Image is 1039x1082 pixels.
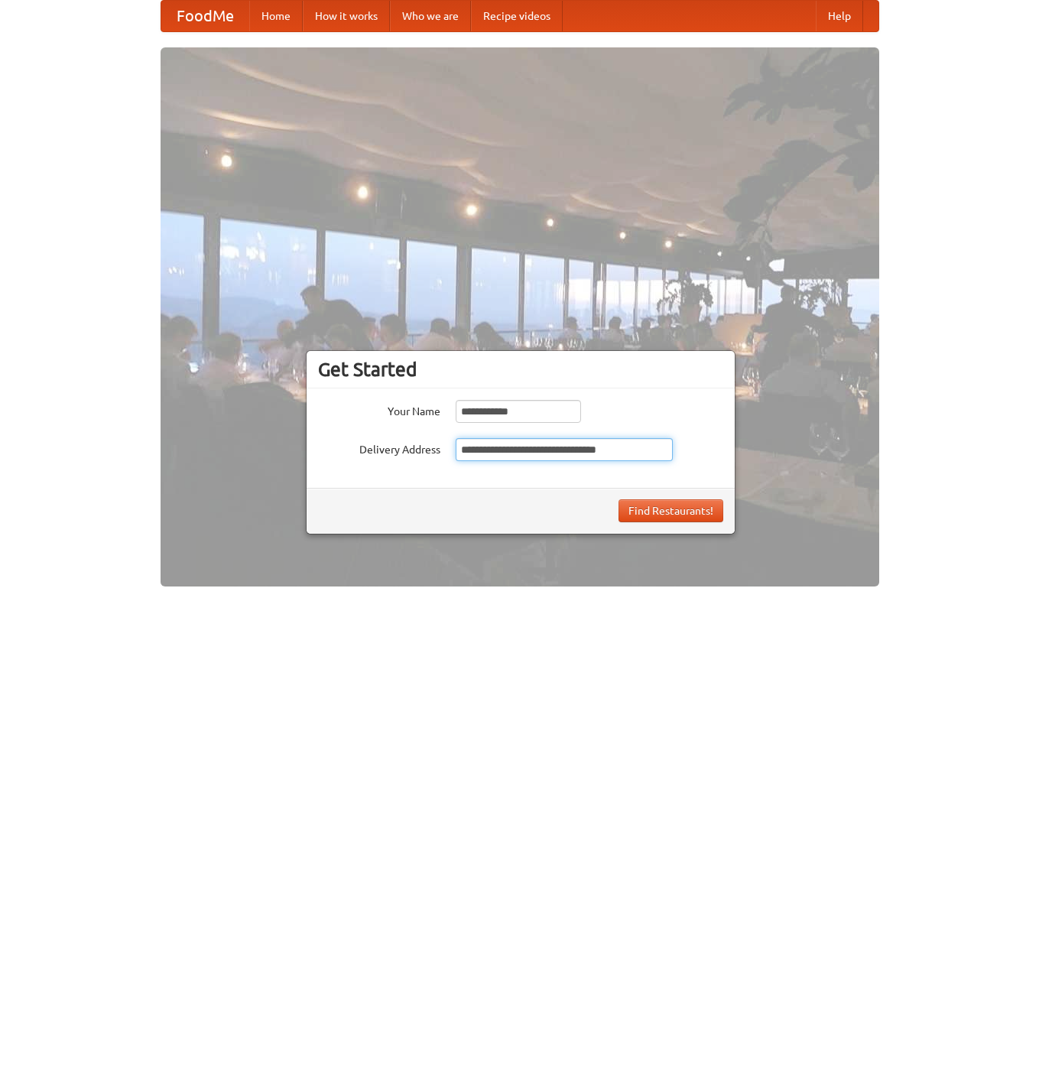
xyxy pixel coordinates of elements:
a: Recipe videos [471,1,563,31]
a: Home [249,1,303,31]
a: Who we are [390,1,471,31]
a: Help [816,1,863,31]
a: FoodMe [161,1,249,31]
label: Your Name [318,400,440,419]
label: Delivery Address [318,438,440,457]
h3: Get Started [318,358,723,381]
a: How it works [303,1,390,31]
button: Find Restaurants! [619,499,723,522]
